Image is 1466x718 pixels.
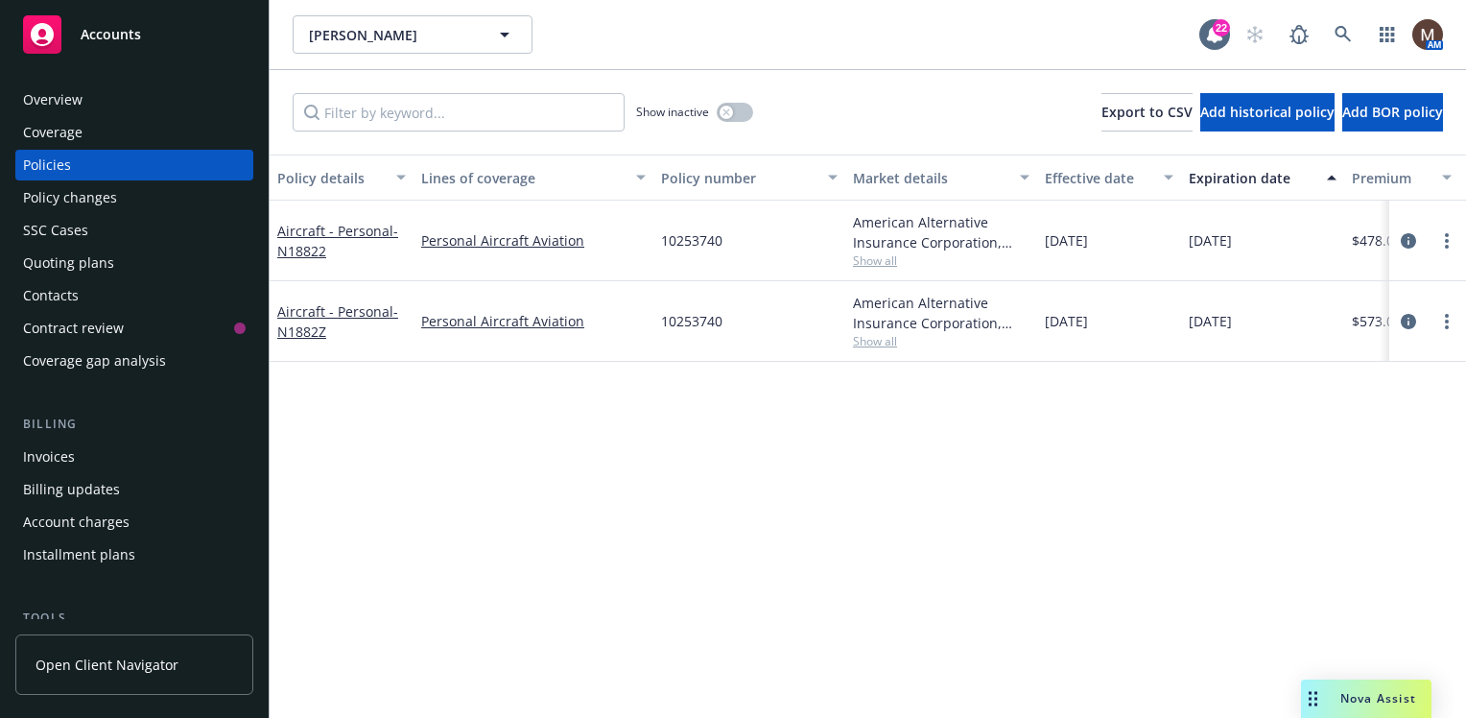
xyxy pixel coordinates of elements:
span: Accounts [81,27,141,42]
div: American Alternative Insurance Corporation, [GEOGRAPHIC_DATA] Re, Global Aerospace Inc [853,212,1029,252]
a: more [1435,229,1458,252]
div: Quoting plans [23,248,114,278]
a: Personal Aircraft Aviation [421,311,646,331]
a: Installment plans [15,539,253,570]
button: Expiration date [1181,155,1344,201]
a: Policy changes [15,182,253,213]
a: Aircraft - Personal [277,222,398,260]
a: Aircraft - Personal [277,302,398,341]
div: Billing updates [23,474,120,505]
button: Market details [845,155,1037,201]
div: Policy number [661,168,816,188]
div: Invoices [23,442,75,472]
div: American Alternative Insurance Corporation, [GEOGRAPHIC_DATA] Re, Global Aerospace Inc [853,293,1029,333]
a: Billing updates [15,474,253,505]
span: [PERSON_NAME] [309,25,475,45]
span: [DATE] [1045,230,1088,251]
a: Personal Aircraft Aviation [421,230,646,251]
div: Premium [1352,168,1431,188]
img: photo [1412,19,1443,50]
button: Export to CSV [1101,93,1193,132]
a: more [1435,310,1458,333]
a: Contract review [15,313,253,344]
button: Premium [1344,155,1459,201]
span: $478.00 [1352,230,1402,251]
input: Filter by keyword... [293,93,625,132]
a: Start snowing [1236,15,1274,54]
span: Show all [853,252,1029,269]
button: Policy details [270,155,414,201]
a: Coverage gap analysis [15,346,253,376]
a: Search [1324,15,1362,54]
div: Effective date [1045,168,1152,188]
a: Account charges [15,507,253,538]
span: Add historical policy [1200,103,1335,121]
div: Installment plans [23,539,135,570]
div: Contract review [23,313,124,344]
div: Policies [23,150,71,180]
span: 10253740 [661,311,722,331]
button: Policy number [653,155,845,201]
span: Show inactive [636,104,709,120]
div: Tools [15,609,253,628]
div: Policy changes [23,182,117,213]
div: Account charges [23,507,130,538]
a: Contacts [15,280,253,311]
div: Lines of coverage [421,168,625,188]
button: [PERSON_NAME] [293,15,532,54]
a: SSC Cases [15,215,253,246]
a: Accounts [15,8,253,61]
span: Export to CSV [1101,103,1193,121]
a: Switch app [1368,15,1407,54]
button: Add historical policy [1200,93,1335,132]
span: Show all [853,333,1029,349]
span: - N1882Z [277,302,398,341]
button: Effective date [1037,155,1181,201]
span: [DATE] [1189,230,1232,251]
div: SSC Cases [23,215,88,246]
button: Add BOR policy [1342,93,1443,132]
div: Billing [15,415,253,434]
span: Open Client Navigator [35,655,178,675]
span: [DATE] [1189,311,1232,331]
span: $573.00 [1352,311,1402,331]
div: 22 [1213,19,1230,36]
a: Report a Bug [1280,15,1318,54]
button: Lines of coverage [414,155,653,201]
span: [DATE] [1045,311,1088,331]
a: circleInformation [1397,229,1420,252]
button: Nova Assist [1301,680,1431,718]
div: Overview [23,84,83,115]
span: 10253740 [661,230,722,251]
div: Drag to move [1301,680,1325,718]
span: Add BOR policy [1342,103,1443,121]
div: Coverage gap analysis [23,346,166,376]
div: Coverage [23,117,83,148]
div: Expiration date [1189,168,1315,188]
a: Invoices [15,442,253,472]
a: circleInformation [1397,310,1420,333]
div: Policy details [277,168,385,188]
a: Policies [15,150,253,180]
a: Coverage [15,117,253,148]
a: Overview [15,84,253,115]
span: Nova Assist [1340,690,1416,706]
div: Contacts [23,280,79,311]
a: Quoting plans [15,248,253,278]
span: - N18822 [277,222,398,260]
div: Market details [853,168,1008,188]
